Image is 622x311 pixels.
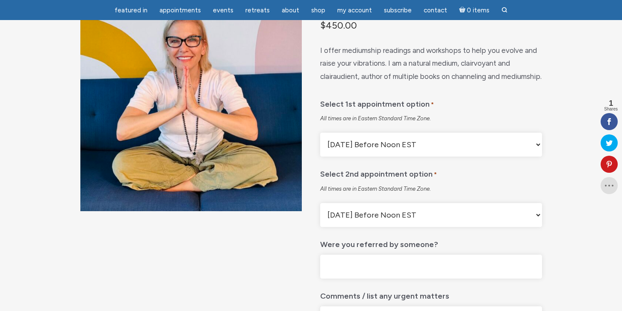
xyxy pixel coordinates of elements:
a: Retreats [240,2,275,19]
div: All times are in Eastern Standard Time Zone. [320,115,542,122]
i: Cart [459,6,467,14]
label: Select 2nd appointment option [320,163,437,182]
span: Retreats [245,6,270,14]
span: 1 [604,99,618,107]
span: Appointments [159,6,201,14]
p: I offer mediumship readings and workshops to help you evolve and raise your vibrations. I am a na... [320,44,542,83]
span: Events [213,6,233,14]
span: $ [320,20,326,31]
label: Select 1st appointment option [320,93,434,112]
span: Contact [424,6,447,14]
span: Shop [311,6,325,14]
span: About [282,6,299,14]
span: Subscribe [384,6,412,14]
label: Comments / list any urgent matters [320,285,449,303]
a: My Account [332,2,377,19]
span: Shares [604,107,618,111]
a: Cart0 items [454,1,495,19]
a: Shop [306,2,330,19]
a: Events [208,2,239,19]
label: Were you referred by someone? [320,234,438,251]
span: My Account [337,6,372,14]
a: Appointments [154,2,206,19]
a: featured in [109,2,153,19]
a: About [277,2,304,19]
div: All times are in Eastern Standard Time Zone. [320,185,542,193]
span: 0 items [467,7,489,14]
span: featured in [115,6,147,14]
bdi: 450.00 [320,20,357,31]
a: Contact [419,2,452,19]
a: Subscribe [379,2,417,19]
